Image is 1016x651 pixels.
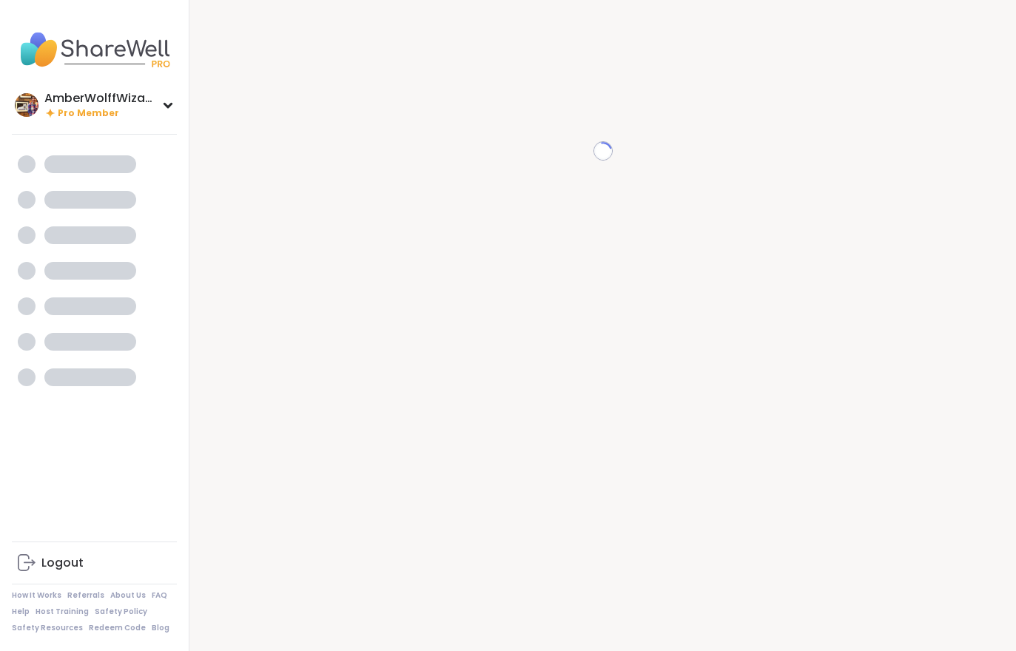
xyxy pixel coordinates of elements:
[12,545,177,581] a: Logout
[12,623,83,633] a: Safety Resources
[67,590,104,601] a: Referrals
[152,590,167,601] a: FAQ
[95,607,147,617] a: Safety Policy
[152,623,169,633] a: Blog
[41,555,84,571] div: Logout
[12,590,61,601] a: How It Works
[89,623,146,633] a: Redeem Code
[12,607,30,617] a: Help
[58,107,119,120] span: Pro Member
[15,93,38,117] img: AmberWolffWizard
[12,24,177,75] img: ShareWell Nav Logo
[110,590,146,601] a: About Us
[36,607,89,617] a: Host Training
[44,90,155,107] div: AmberWolffWizard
